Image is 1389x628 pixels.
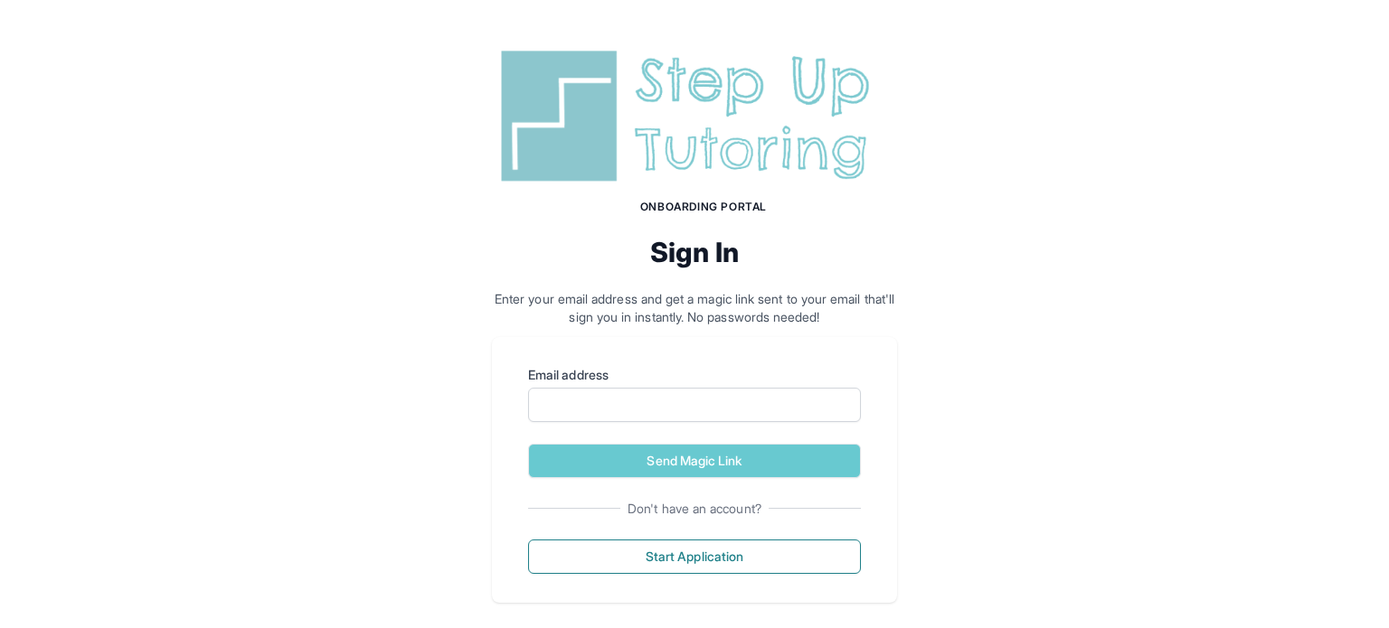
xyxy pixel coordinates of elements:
button: Start Application [528,539,861,574]
p: Enter your email address and get a magic link sent to your email that'll sign you in instantly. N... [492,290,897,326]
label: Email address [528,366,861,384]
button: Send Magic Link [528,444,861,478]
span: Don't have an account? [620,500,769,518]
h1: Onboarding Portal [510,200,897,214]
h2: Sign In [492,236,897,268]
img: Step Up Tutoring horizontal logo [492,43,897,189]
